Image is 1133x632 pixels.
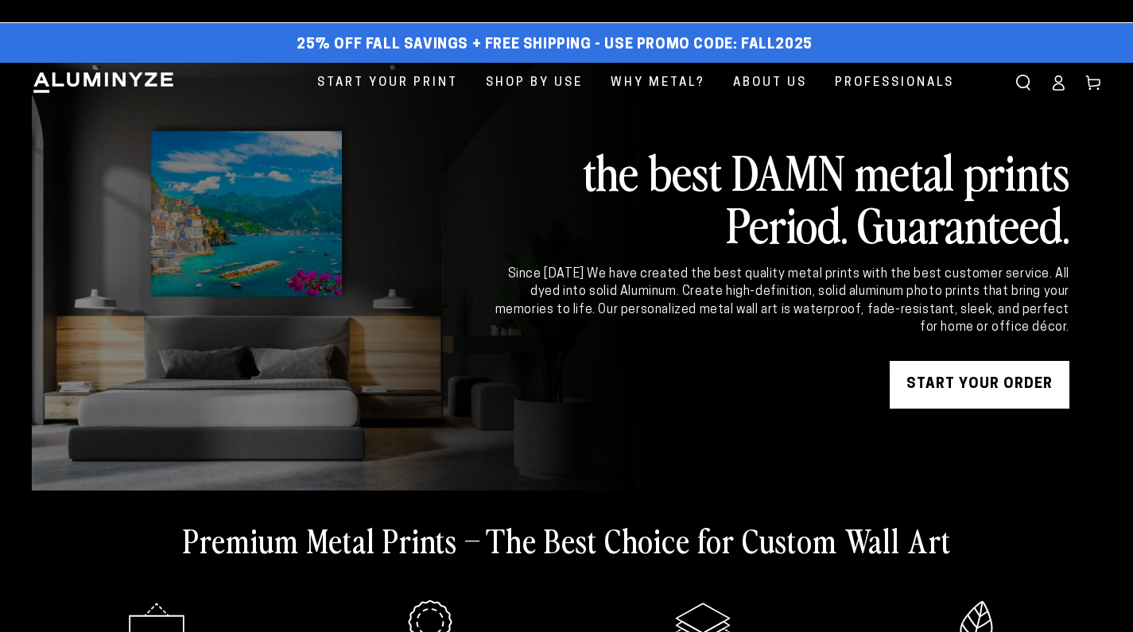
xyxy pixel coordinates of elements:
span: Start Your Print [317,72,458,94]
summary: Search our site [1006,65,1041,100]
h2: Premium Metal Prints – The Best Choice for Custom Wall Art [183,519,951,560]
a: About Us [721,63,819,103]
div: Since [DATE] We have created the best quality metal prints with the best customer service. All dy... [492,266,1069,337]
a: Why Metal? [599,63,717,103]
span: Why Metal? [611,72,705,94]
span: About Us [733,72,807,94]
a: Start Your Print [305,63,470,103]
h2: the best DAMN metal prints Period. Guaranteed. [492,145,1069,250]
a: Shop By Use [474,63,595,103]
a: START YOUR Order [890,361,1069,409]
span: 25% off FALL Savings + Free Shipping - Use Promo Code: FALL2025 [297,37,813,54]
img: Aluminyze [32,71,175,95]
a: Professionals [823,63,966,103]
span: Shop By Use [486,72,583,94]
span: Professionals [835,72,954,94]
